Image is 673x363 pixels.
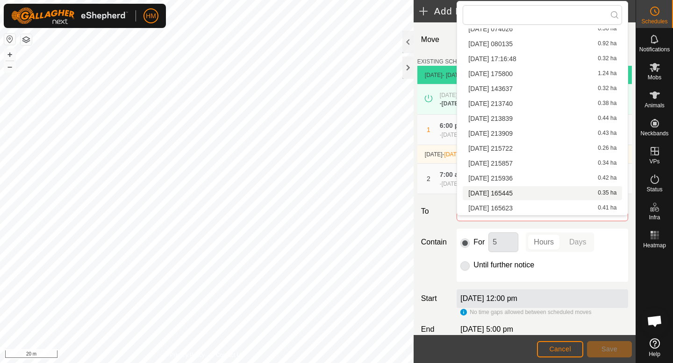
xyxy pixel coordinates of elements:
span: 0.42 ha [598,175,616,181]
span: Heatmap [643,243,666,248]
li: 2025-10-05 175800 [463,67,622,81]
span: 0.56 ha [598,26,616,32]
button: + [4,49,15,60]
button: – [4,61,15,72]
div: - [440,180,484,188]
span: Cancel [549,345,571,353]
li: 2025-10-07 215722 [463,141,622,155]
div: - [440,131,481,139]
span: [DATE] 213909 [468,130,513,137]
span: 0.44 ha [598,115,616,122]
span: [DATE] 17:16:48 [468,56,516,62]
span: Infra [649,215,660,220]
li: 2025-10-06 213740 [463,97,622,111]
span: HM [146,11,156,21]
label: Start [417,293,453,304]
span: 0.92 ha [598,41,616,47]
span: 0.26 ha [598,145,616,152]
span: No time gaps allowed between scheduled moves [470,309,591,315]
li: 2025-10-06 213909 [463,126,622,140]
label: To [417,202,453,221]
h2: Add Move [419,6,589,17]
span: [DATE] [425,72,443,78]
span: 0.32 ha [598,56,616,62]
li: 2025-10-08 165623 [463,201,622,215]
li: 2025-10-07 215936 [463,171,622,185]
a: Help [636,335,673,361]
span: [DATE] 143637 [468,85,513,92]
li: 2025-10-06 143637 [463,82,622,96]
label: Move [417,30,453,50]
span: [DATE] 074026 [468,26,513,32]
li: 2025-10-04 080135 [463,37,622,51]
span: [DATE] 215936 [468,175,513,181]
span: [DATE] [444,151,462,158]
button: Map Layers [21,34,32,45]
span: Animals [644,103,665,108]
img: Gallagher Logo [11,7,128,24]
span: [DATE] 5:00 pm [460,325,513,333]
span: [DATE] 7:00 am [442,132,481,138]
span: [DATE] 080135 [468,41,513,47]
span: [DATE] 12:00 pm [440,92,482,98]
span: [DATE] 165445 [468,190,513,196]
span: 0.38 ha [598,100,616,107]
span: 0.35 ha [598,190,616,196]
span: [DATE] 175800 [468,70,513,77]
span: Help [649,351,660,357]
label: Until further notice [473,261,534,269]
button: Cancel [537,341,583,357]
span: 2 [427,175,430,182]
span: VPs [649,159,659,164]
span: 0.41 ha [598,205,616,211]
span: - [443,151,462,158]
span: 1 [427,126,430,133]
span: 0.32 ha [598,85,616,92]
li: 2025-10-05 17:16:48 [463,52,622,66]
span: Schedules [641,19,667,24]
div: - [440,99,483,108]
span: [DATE] 215857 [468,160,513,167]
a: Privacy Policy [170,351,205,359]
span: 0.34 ha [598,160,616,167]
span: Status [646,187,662,192]
span: Neckbands [640,131,668,136]
span: [DATE] [425,151,443,158]
span: [DATE] 6:00 pm [442,100,483,107]
span: [DATE] 213839 [468,115,513,122]
span: 1.24 ha [598,70,616,77]
span: - [DATE] [443,72,464,78]
span: [DATE] 165623 [468,205,513,211]
label: Contain [417,237,453,248]
span: [DATE] 12:00 pm [442,181,484,187]
label: End [417,324,453,335]
span: 6:00 pm [440,122,465,129]
li: 2025-10-07 215857 [463,156,622,170]
label: For [473,238,485,246]
span: Mobs [648,75,661,80]
li: 2025-10-06 213839 [463,112,622,126]
button: Reset Map [4,34,15,45]
div: Open chat [641,307,669,335]
label: [DATE] 12:00 pm [460,294,517,302]
span: Save [601,345,617,353]
li: 2025-10-08 165445 [463,186,622,200]
button: Save [587,341,632,357]
span: [DATE] 215722 [468,145,513,152]
label: EXISTING SCHEDULES [417,57,480,66]
span: 7:00 am [440,171,464,178]
span: [DATE] 213740 [468,100,513,107]
span: 0.43 ha [598,130,616,137]
span: Notifications [639,47,670,52]
li: 2025-10-03 074026 [463,22,622,36]
a: Contact Us [216,351,243,359]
